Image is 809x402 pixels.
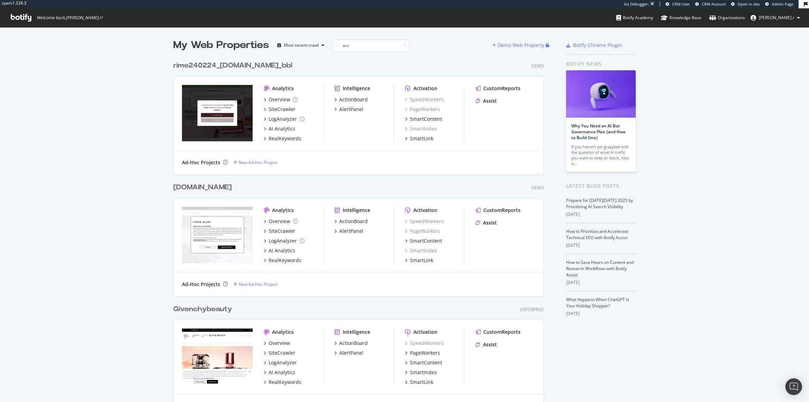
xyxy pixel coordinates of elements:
[566,60,636,68] div: Botify news
[339,228,363,235] div: AlertPanel
[476,219,497,226] a: Assist
[173,304,232,314] div: Givenchybeauty
[264,96,298,103] a: Overview
[405,135,433,142] a: SmartLink
[173,304,235,314] a: Givenchybeauty
[264,369,295,376] a: AI Analytics
[339,218,368,225] div: ActionBoard
[37,15,102,21] span: Welcome back, [PERSON_NAME].r !
[334,228,363,235] a: AlertPanel
[709,8,745,27] a: Organizations
[269,135,301,142] div: RealKeywords
[173,38,269,52] div: My Web Properties
[765,1,793,7] a: Admin Page
[272,329,294,336] div: Analytics
[269,247,295,254] div: AI Analytics
[264,125,295,132] a: AI Analytics
[413,85,437,92] div: Activation
[264,379,301,386] a: RealKeywords
[772,1,793,7] span: Admin Page
[269,106,295,113] div: SiteCrawler
[269,228,295,235] div: SiteCrawler
[566,197,633,210] a: Prepare for [DATE][DATE] 2025 by Prioritizing AI Search Visibility
[566,259,634,278] a: How to Save Hours on Content and Research Workflows with Botify Assist
[264,116,304,123] a: LogAnalyzer
[624,1,649,7] div: Viz Debugger:
[334,218,368,225] a: ActionBoard
[339,106,363,113] div: AlertPanel
[405,218,444,225] a: SpeedWorkers
[405,125,437,132] a: SmartIndex
[339,340,368,347] div: ActionBoard
[785,378,802,395] div: Open Intercom Messenger
[661,14,701,21] div: Knowledge Base
[173,61,295,71] a: rime240224_[DOMAIN_NAME]_bbl
[275,40,327,51] button: Most recent crawl
[483,85,521,92] div: CustomReports
[573,42,622,49] div: Botify Chrome Plugin
[483,329,521,336] div: CustomReports
[264,349,295,356] a: SiteCrawler
[233,281,277,287] a: New Ad-Hoc Project
[566,182,636,190] div: Latest Blog Posts
[182,329,253,385] img: givenchybeauty.com
[272,85,294,92] div: Analytics
[233,159,277,165] a: New Ad-Hoc Project
[476,85,521,92] a: CustomReports
[264,237,304,244] a: LogAnalyzer
[483,219,497,226] div: Assist
[405,369,437,376] a: SmartIndex
[272,207,294,214] div: Analytics
[413,329,437,336] div: Activation
[476,207,521,214] a: CustomReports
[334,106,363,113] a: AlertPanel
[269,349,295,356] div: SiteCrawler
[264,340,290,347] a: Overview
[672,1,690,7] span: CRM User
[566,297,629,309] a: What Happens When ChatGPT Is Your Holiday Shopper?
[333,39,409,52] input: Search
[405,106,440,113] a: PageWorkers
[483,207,521,214] div: CustomReports
[410,369,437,376] div: SmartIndex
[405,359,442,366] a: SmartContent
[405,247,437,254] a: SmartIndex
[239,281,277,287] div: New Ad-Hoc Project
[566,211,636,218] div: [DATE]
[566,242,636,249] div: [DATE]
[483,97,497,104] div: Assist
[339,96,368,103] div: ActionBoard
[566,228,628,241] a: How to Prioritize and Accelerate Technical SEO with Botify Assist
[284,43,319,47] div: Most recent crawl
[405,340,444,347] div: SpeedWorkers
[269,369,295,376] div: AI Analytics
[571,144,630,166] div: If you haven’t yet grappled with the question of what AI traffic you want to keep or block, now is…
[239,159,277,165] div: New Ad-Hoc Project
[405,116,442,123] a: SmartContent
[410,257,433,264] div: SmartLink
[405,228,440,235] a: PageWorkers
[264,228,295,235] a: SiteCrawler
[343,329,370,336] div: Intelligence
[269,257,301,264] div: RealKeywords
[492,42,546,48] a: Demo Web Property
[661,8,701,27] a: Knowledge Base
[571,123,626,141] a: Why You Need an AI Bot Governance Plan (and How to Build One)
[182,207,253,263] img: testprospect_carreblanc.com_bbl
[269,96,290,103] div: Overview
[269,116,297,123] div: LogAnalyzer
[709,14,745,21] div: Organizations
[264,359,297,366] a: LogAnalyzer
[413,207,437,214] div: Activation
[269,237,297,244] div: LogAnalyzer
[531,63,544,69] div: Demo
[566,70,636,118] img: Why You Need an AI Bot Governance Plan (and How to Build One)
[410,116,442,123] div: SmartContent
[410,379,433,386] div: SmartLink
[410,349,440,356] div: PageWorkers
[702,1,726,7] span: CRM Account
[531,185,544,191] div: Demo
